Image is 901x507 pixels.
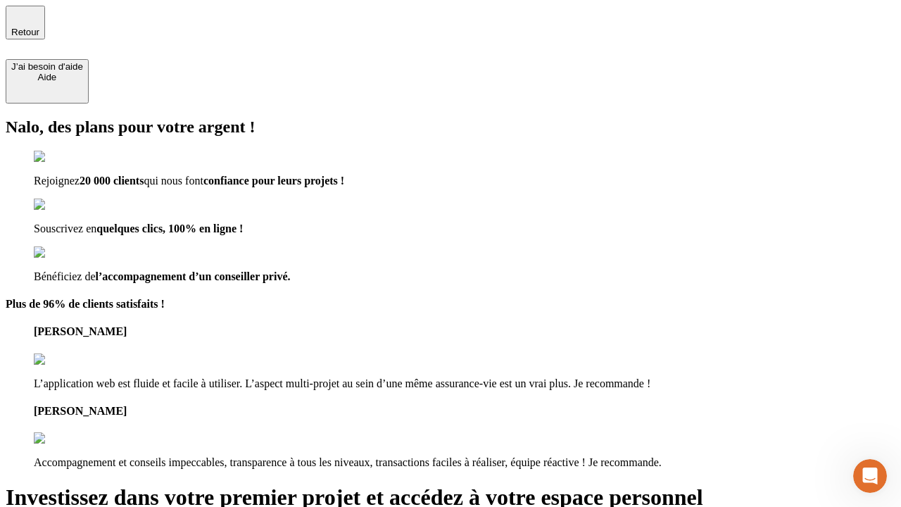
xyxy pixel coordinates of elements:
span: qui nous font [144,175,203,187]
span: Bénéficiez de [34,270,96,282]
p: L’application web est fluide et facile à utiliser. L’aspect multi-projet au sein d’une même assur... [34,377,895,390]
h4: [PERSON_NAME] [34,325,895,338]
p: Accompagnement et conseils impeccables, transparence à tous les niveaux, transactions faciles à r... [34,456,895,469]
div: Aide [11,72,83,82]
img: checkmark [34,199,94,211]
img: checkmark [34,246,94,259]
button: Retour [6,6,45,39]
span: l’accompagnement d’un conseiller privé. [96,270,291,282]
button: J’ai besoin d'aideAide [6,59,89,104]
img: reviews stars [34,353,103,366]
img: reviews stars [34,432,103,445]
iframe: Intercom live chat [853,459,887,493]
h4: Plus de 96% de clients satisfaits ! [6,298,895,311]
img: checkmark [34,151,94,163]
span: Souscrivez en [34,223,96,234]
h4: [PERSON_NAME] [34,405,895,418]
div: J’ai besoin d'aide [11,61,83,72]
span: quelques clics, 100% en ligne ! [96,223,243,234]
span: 20 000 clients [80,175,144,187]
span: confiance pour leurs projets ! [203,175,344,187]
h2: Nalo, des plans pour votre argent ! [6,118,895,137]
span: Retour [11,27,39,37]
span: Rejoignez [34,175,80,187]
